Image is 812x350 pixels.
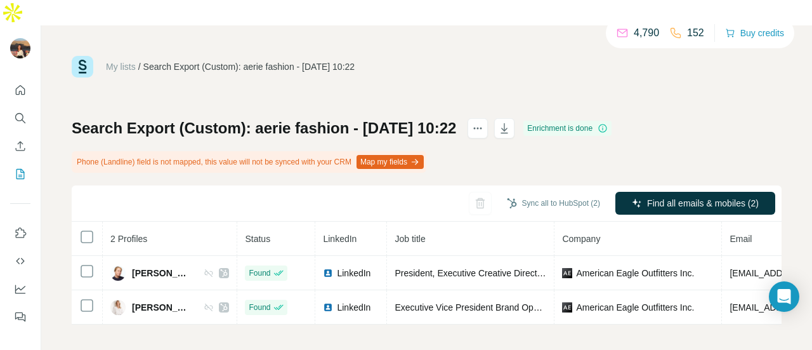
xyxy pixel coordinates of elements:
[106,62,136,72] a: My lists
[10,278,30,300] button: Dashboard
[562,234,600,244] span: Company
[10,135,30,158] button: Enrich CSV
[143,60,355,73] div: Search Export (Custom): aerie fashion - [DATE] 10:22
[110,300,126,315] img: Avatar
[562,302,572,313] img: company-logo
[395,302,565,313] span: Executive Vice President Brand Operations
[72,56,93,77] img: Surfe Logo
[615,192,775,215] button: Find all emails & mobiles (2)
[323,302,333,313] img: LinkedIn logo
[769,281,799,312] div: Open Intercom Messenger
[72,151,426,173] div: Phone (Landline) field is not mapped, this value will not be synced with your CRM
[337,301,370,314] span: LinkedIn
[562,268,572,278] img: company-logo
[323,268,333,278] img: LinkedIn logo
[647,197,759,210] span: Find all emails & mobiles (2)
[468,118,488,138] button: actions
[576,267,694,279] span: American Eagle Outfitters Inc.
[10,79,30,102] button: Quick start
[110,266,126,281] img: Avatar
[110,234,147,244] span: 2 Profiles
[10,250,30,273] button: Use Surfe API
[498,194,609,213] button: Sync all to HubSpot (2)
[576,301,694,314] span: American Eagle Outfitters Inc.
[10,306,30,328] button: Feedback
[249,302,270,313] span: Found
[138,60,141,73] li: /
[357,155,424,169] button: Map my fields
[10,38,30,58] img: Avatar
[634,25,659,41] p: 4,790
[730,234,752,244] span: Email
[249,267,270,279] span: Found
[323,234,357,244] span: LinkedIn
[395,234,425,244] span: Job title
[72,118,456,138] h1: Search Export (Custom): aerie fashion - [DATE] 10:22
[132,267,191,279] span: [PERSON_NAME]
[395,268,597,278] span: President, Executive Creative Director – AE & Aerie
[725,24,784,42] button: Buy credits
[687,25,704,41] p: 152
[10,163,30,185] button: My lists
[523,121,612,136] div: Enrichment is done
[245,234,270,244] span: Status
[132,301,191,314] span: [PERSON_NAME]
[10,107,30,130] button: Search
[10,222,30,245] button: Use Surfe on LinkedIn
[337,267,370,279] span: LinkedIn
